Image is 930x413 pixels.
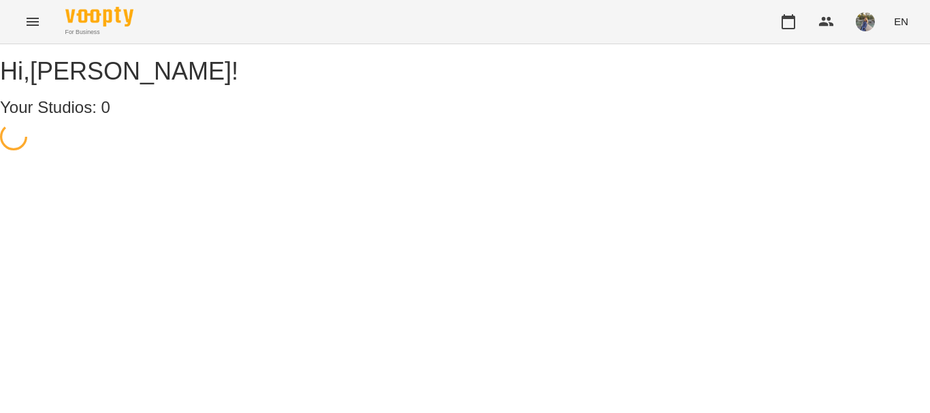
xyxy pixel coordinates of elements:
span: For Business [65,28,133,37]
span: 0 [101,98,110,116]
button: Menu [16,5,49,38]
img: aed329fc70d3964b594478412e8e91ea.jpg [856,12,875,31]
button: EN [888,9,914,34]
img: Voopty Logo [65,7,133,27]
span: EN [894,14,908,29]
